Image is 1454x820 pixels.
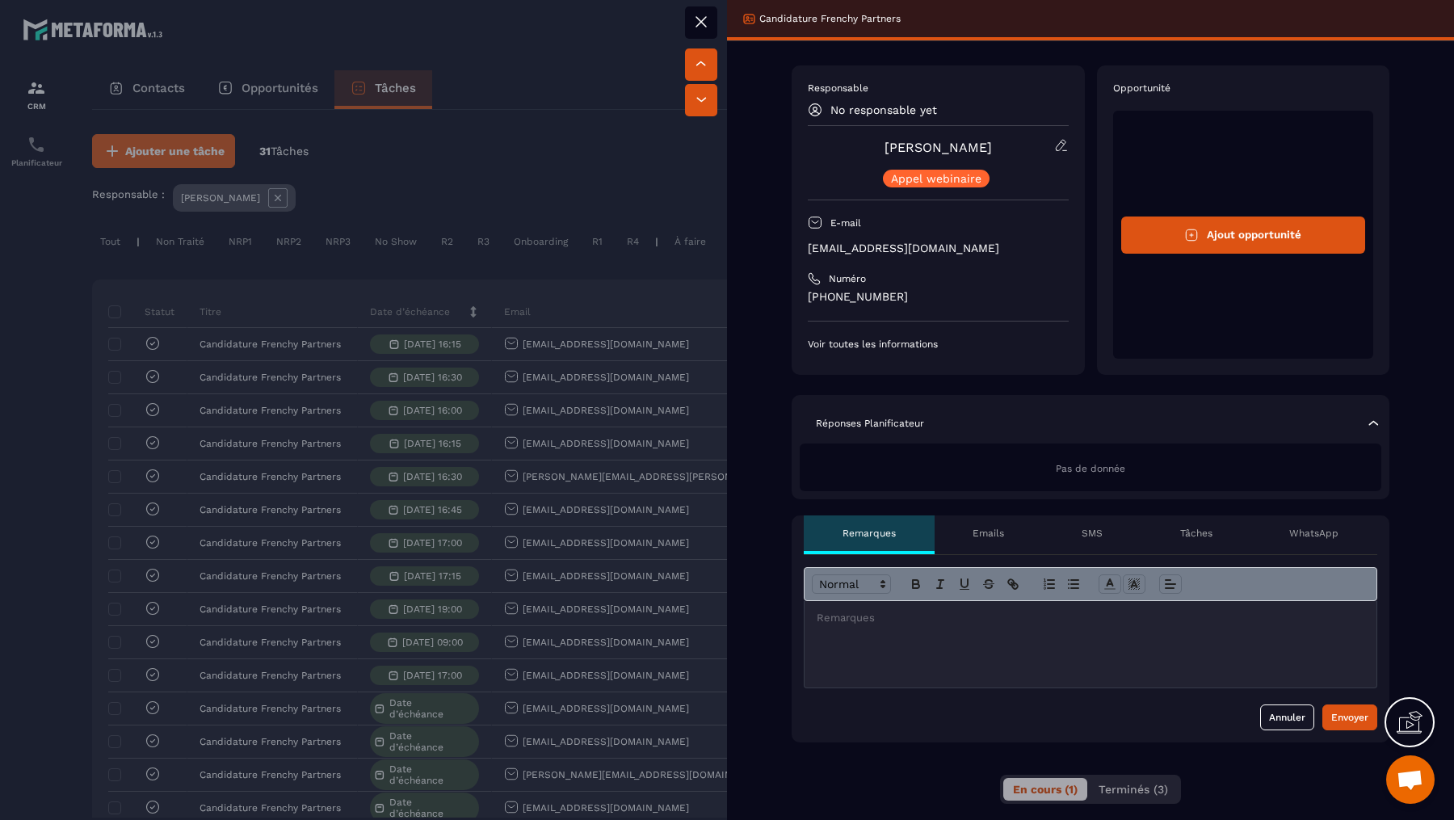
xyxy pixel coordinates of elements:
span: Terminés (3) [1099,783,1168,796]
p: [EMAIL_ADDRESS][DOMAIN_NAME] [808,241,1069,256]
p: SMS [1082,527,1103,540]
span: Pas de donnée [1056,463,1125,474]
div: Envoyer [1331,709,1368,725]
p: Numéro [829,272,866,285]
button: En cours (1) [1003,778,1087,801]
p: Responsable [808,82,1069,95]
p: No responsable yet [830,103,937,116]
button: Terminés (3) [1089,778,1178,801]
p: Réponses Planificateur [816,417,924,430]
p: Appel webinaire [891,173,981,184]
p: Voir toutes les informations [808,338,1069,351]
p: WhatsApp [1289,527,1338,540]
div: Ouvrir le chat [1386,755,1435,804]
p: Candidature Frenchy Partners [759,12,901,25]
button: Envoyer [1322,704,1377,730]
p: Emails [973,527,1004,540]
button: Annuler [1260,704,1314,730]
span: En cours (1) [1013,783,1078,796]
a: [PERSON_NAME] [885,140,992,155]
p: Remarques [843,527,896,540]
p: E-mail [830,217,861,229]
p: Opportunité [1113,82,1374,95]
p: Tâches [1180,527,1212,540]
p: [PHONE_NUMBER] [808,289,1069,305]
button: Ajout opportunité [1121,217,1366,254]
